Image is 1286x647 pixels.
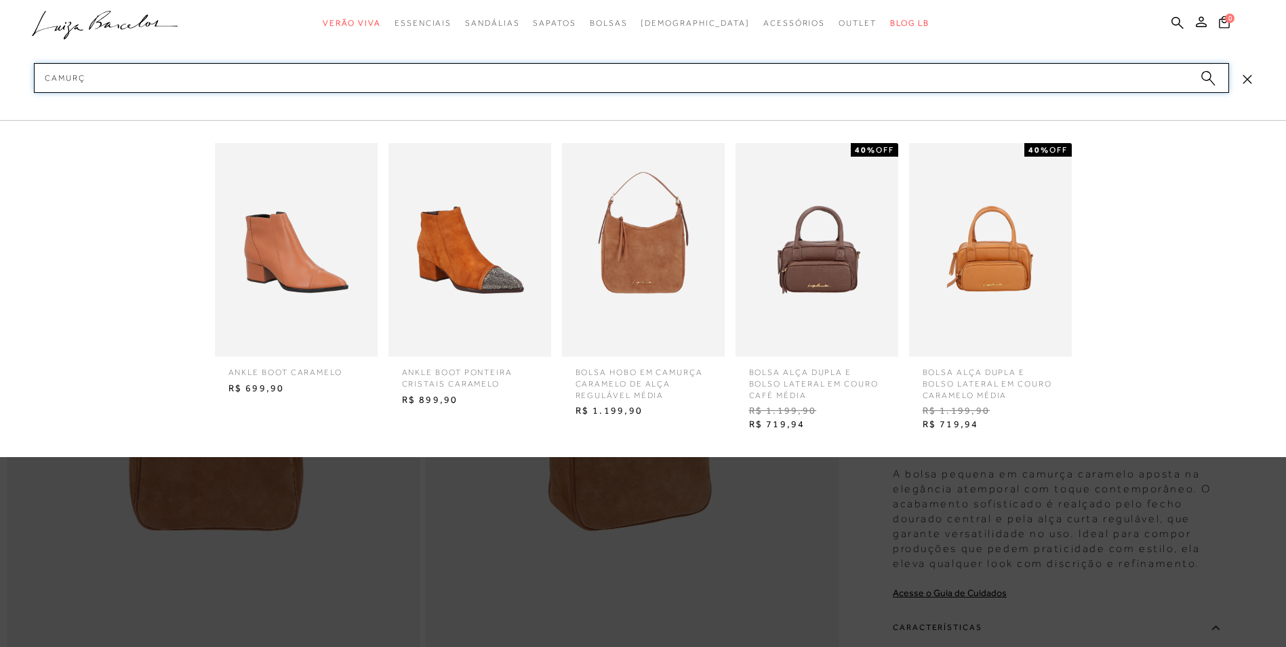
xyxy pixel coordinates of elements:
strong: 40% [855,145,876,155]
img: BOLSA HOBO EM CAMURÇA CARAMELO DE ALÇA REGULÁVEL MÉDIA [562,143,725,357]
a: BLOG LB [890,11,929,36]
span: OFF [876,145,894,155]
a: categoryNavScreenReaderText [839,11,877,36]
span: R$ 699,90 [218,378,374,399]
span: Essenciais [395,18,451,28]
span: Acessórios [763,18,825,28]
span: Bolsas [590,18,628,28]
span: Sapatos [533,18,576,28]
a: categoryNavScreenReaderText [533,11,576,36]
span: 0 [1225,14,1234,23]
span: R$ 719,94 [912,414,1068,435]
span: OFF [1049,145,1068,155]
a: categoryNavScreenReaderText [763,11,825,36]
a: categoryNavScreenReaderText [590,11,628,36]
a: categoryNavScreenReaderText [465,11,519,36]
span: BOLSA ALÇA DUPLA E BOLSO LATERAL EM COURO CAFÉ MÉDIA [739,357,895,401]
span: BLOG LB [890,18,929,28]
a: categoryNavScreenReaderText [395,11,451,36]
span: R$ 1.199,90 [739,401,895,421]
span: ANKLE BOOT PONTEIRA CRISTAIS CARAMELO [392,357,548,390]
span: ANKLE BOOT CARAMELO [218,357,374,378]
span: Verão Viva [323,18,381,28]
a: BOLSA ALÇA DUPLA E BOLSO LATERAL EM COURO CARAMELO MÉDIA 40%OFF BOLSA ALÇA DUPLA E BOLSO LATERAL ... [906,143,1075,435]
span: R$ 719,94 [739,414,895,435]
span: R$ 899,90 [392,390,548,410]
a: BOLSA ALÇA DUPLA E BOLSO LATERAL EM COURO CAFÉ MÉDIA 40%OFF BOLSA ALÇA DUPLA E BOLSO LATERAL EM C... [732,143,902,435]
a: ANKLE BOOT PONTEIRA CRISTAIS CARAMELO ANKLE BOOT PONTEIRA CRISTAIS CARAMELO R$ 899,90 [385,143,555,410]
a: noSubCategoriesText [641,11,750,36]
a: BOLSA HOBO EM CAMURÇA CARAMELO DE ALÇA REGULÁVEL MÉDIA BOLSA HOBO EM CAMURÇA CARAMELO DE ALÇA REG... [559,143,728,421]
span: R$ 1.199,90 [912,401,1068,421]
span: R$ 1.199,90 [565,401,721,421]
a: categoryNavScreenReaderText [323,11,381,36]
img: BOLSA ALÇA DUPLA E BOLSO LATERAL EM COURO CARAMELO MÉDIA [909,143,1072,357]
span: BOLSA HOBO EM CAMURÇA CARAMELO DE ALÇA REGULÁVEL MÉDIA [565,357,721,401]
img: ANKLE BOOT CARAMELO [215,143,378,357]
img: BOLSA ALÇA DUPLA E BOLSO LATERAL EM COURO CAFÉ MÉDIA [736,143,898,357]
img: ANKLE BOOT PONTEIRA CRISTAIS CARAMELO [388,143,551,357]
a: ANKLE BOOT CARAMELO ANKLE BOOT CARAMELO R$ 699,90 [212,143,381,398]
button: 0 [1215,15,1234,33]
input: Buscar. [34,63,1229,93]
strong: 40% [1028,145,1049,155]
span: Outlet [839,18,877,28]
span: Sandálias [465,18,519,28]
span: BOLSA ALÇA DUPLA E BOLSO LATERAL EM COURO CARAMELO MÉDIA [912,357,1068,401]
span: [DEMOGRAPHIC_DATA] [641,18,750,28]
